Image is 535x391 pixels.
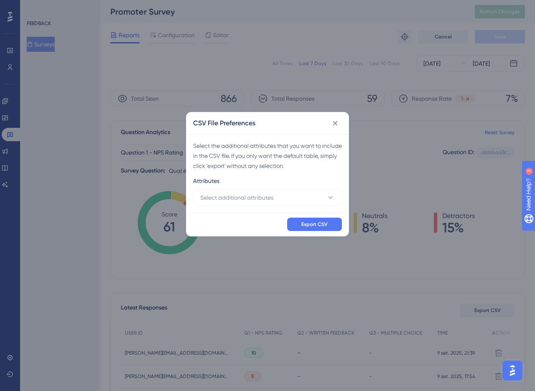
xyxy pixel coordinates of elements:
div: Select the additional attributes that you want to include in the CSV file. If you only want the d... [193,141,342,171]
span: Need Help? [20,2,52,12]
span: Select additional attributes [200,193,273,203]
span: Export CSV [301,221,328,228]
div: 3 [58,4,61,11]
span: Attributes [193,176,219,186]
h2: CSV File Preferences [193,118,255,128]
iframe: UserGuiding AI Assistant Launcher [500,358,525,383]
